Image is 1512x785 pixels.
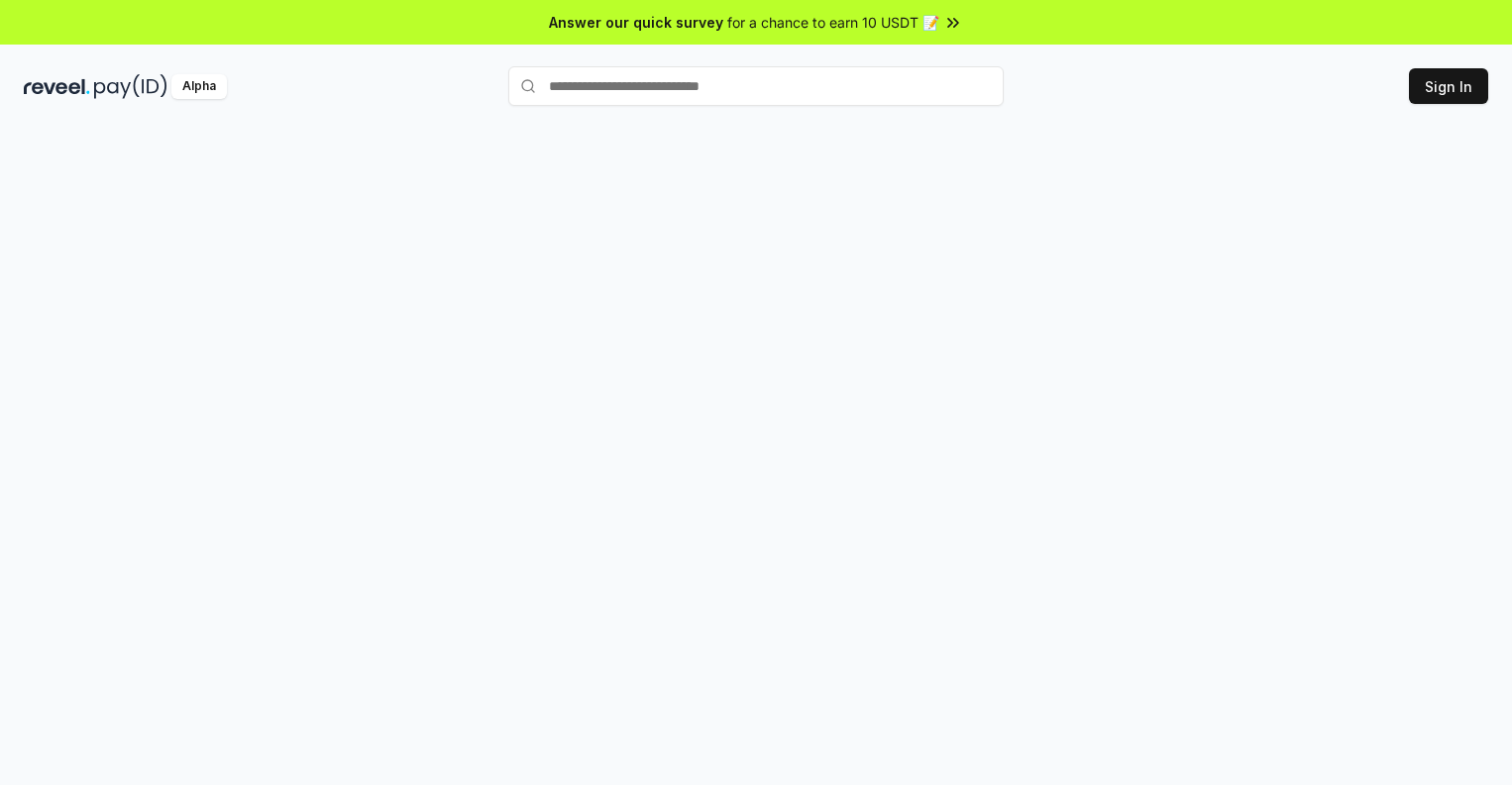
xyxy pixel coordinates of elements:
[94,74,167,99] img: pay_id
[727,12,939,33] span: for a chance to earn 10 USDT 📝
[1409,68,1488,104] button: Sign In
[24,74,90,99] img: reveel_dark
[171,74,227,99] div: Alpha
[549,12,723,33] span: Answer our quick survey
